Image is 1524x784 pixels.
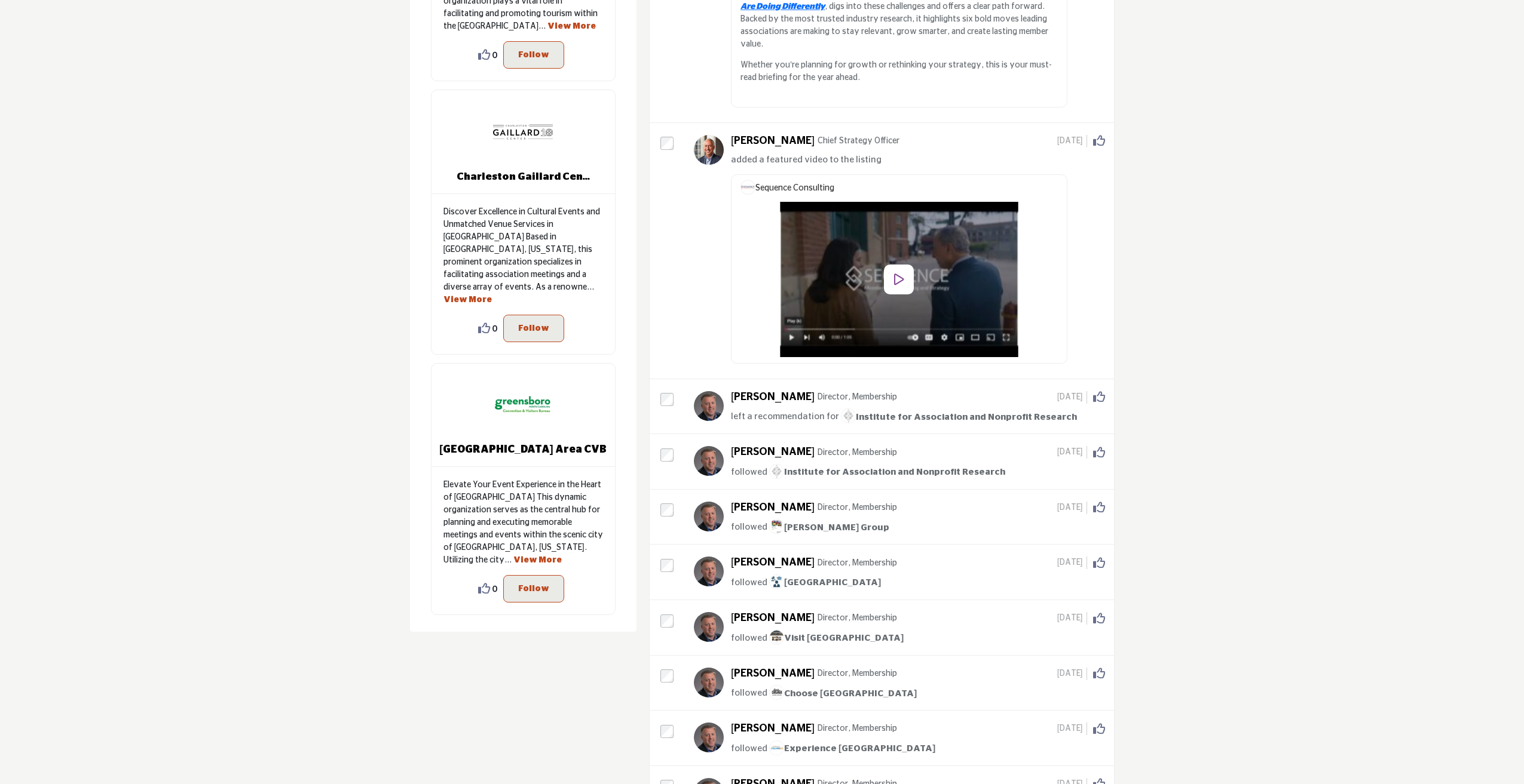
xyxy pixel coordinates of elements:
img: video thumbnail [740,202,1058,357]
span: ... [587,283,594,291]
img: avtar-image [694,391,724,421]
span: 0 [492,582,497,595]
a: imageInstitute for Association and Nonprofit Research [841,410,1077,425]
p: Director, Membership [818,668,897,680]
span: left a recommendation for [731,413,839,422]
img: avtar-image [694,557,724,586]
a: imageExperience [GEOGRAPHIC_DATA] [769,742,935,757]
span: added a featured video to the listing [731,155,882,164]
img: avtar-image [694,502,724,531]
i: Click to Like this activity [1093,557,1105,569]
span: [GEOGRAPHIC_DATA] [769,578,881,587]
span: Sequence Consulting [740,184,834,192]
span: Institute for Association and Nonprofit Research [769,468,1005,476]
i: Click to Like this activity [1093,668,1105,680]
img: image [769,740,784,755]
span: [DATE] [1057,135,1087,147]
h5: [PERSON_NAME] [731,668,815,681]
p: Chief Strategy Officer [818,135,899,147]
p: Follow [518,321,549,336]
h5: [PERSON_NAME] [731,391,815,404]
a: imageInstitute for Association and Nonprofit Research [769,465,1005,480]
p: Director, Membership [818,722,897,735]
p: Director, Membership [818,447,897,459]
p: Director, Membership [818,612,897,625]
a: imageVisit [GEOGRAPHIC_DATA] [769,631,904,646]
i: Click to Like this activity [1093,723,1105,735]
span: followed [731,523,767,532]
span: [PERSON_NAME] Group [769,523,889,532]
a: View More [443,296,492,304]
p: Director, Membership [818,557,897,570]
a: imageSequence Consulting [740,184,834,192]
img: avtar-image [694,612,724,642]
button: Follow [503,315,564,342]
img: avtar-image [694,722,724,752]
span: Institute for Association and Nonprofit Research [841,413,1077,422]
span: [DATE] [1057,557,1087,569]
a: View More [513,556,562,564]
img: Greensboro Area CVB [493,376,553,435]
img: image [769,685,784,700]
a: [GEOGRAPHIC_DATA] Area CVB [439,444,606,455]
a: image[PERSON_NAME] Group [769,520,889,535]
img: image [769,574,784,589]
h5: [PERSON_NAME] [731,557,815,570]
b: Greensboro Area CVB [439,444,606,455]
a: Charleston Gaillard Cen... [432,170,615,183]
span: followed [731,634,767,642]
img: avtar-image [694,668,724,697]
button: Follow [503,575,564,602]
p: Follow [518,48,549,62]
p: Whether you’re planning for growth or rethinking your strategy, this is your must-read briefing f... [740,59,1058,84]
a: View More [547,22,596,30]
img: Charleston Gaillard Center [493,102,553,162]
img: avtar-image [694,135,724,165]
span: followed [731,578,767,587]
span: followed [731,468,767,476]
span: ... [504,556,512,564]
span: ... [538,22,546,30]
span: followed [731,744,767,753]
h5: [PERSON_NAME] [731,502,815,515]
span: [DATE] [1057,502,1087,514]
span: 0 [492,322,497,334]
span: [DATE] [1057,446,1087,459]
b: Charleston Gaillard Center [432,170,615,183]
span: [DATE] [1057,722,1087,735]
span: Choose [GEOGRAPHIC_DATA] [769,689,917,698]
span: Experience [GEOGRAPHIC_DATA] [769,744,935,753]
i: Click to Like this activity [1093,391,1105,403]
i: Click to Like this activity [1093,613,1105,625]
span: [DATE] [1057,391,1087,404]
img: image [769,630,784,645]
i: Click to Like this activity [1093,502,1105,514]
img: image [740,180,755,195]
a: imageChoose [GEOGRAPHIC_DATA] [769,686,917,701]
h5: [PERSON_NAME] [731,722,815,736]
p: Discover Excellence in Cultural Events and Unmatched Venue Services in [GEOGRAPHIC_DATA] Based in... [443,206,603,306]
p: Elevate Your Event Experience in the Heart of [GEOGRAPHIC_DATA] This dynamic organization serves ... [443,479,603,567]
i: Click to Like this activity [1093,135,1105,147]
p: Follow [518,582,549,596]
p: Director, Membership [818,502,897,514]
span: 0 [492,48,497,61]
i: Click to Like this activity [1093,447,1105,459]
span: [DATE] [1057,668,1087,680]
span: [DATE] [1057,612,1087,625]
span: Visit [GEOGRAPHIC_DATA] [769,634,904,642]
h5: [PERSON_NAME] [731,612,815,625]
span: followed [731,689,767,698]
img: image [769,519,784,534]
a: image[GEOGRAPHIC_DATA] [769,576,881,591]
img: avtar-image [694,446,724,476]
p: Director, Membership [818,391,897,404]
h5: [PERSON_NAME] [731,135,815,148]
img: image [769,464,784,479]
button: Follow [503,41,564,69]
h5: [PERSON_NAME] [731,446,815,459]
img: image [841,408,856,423]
